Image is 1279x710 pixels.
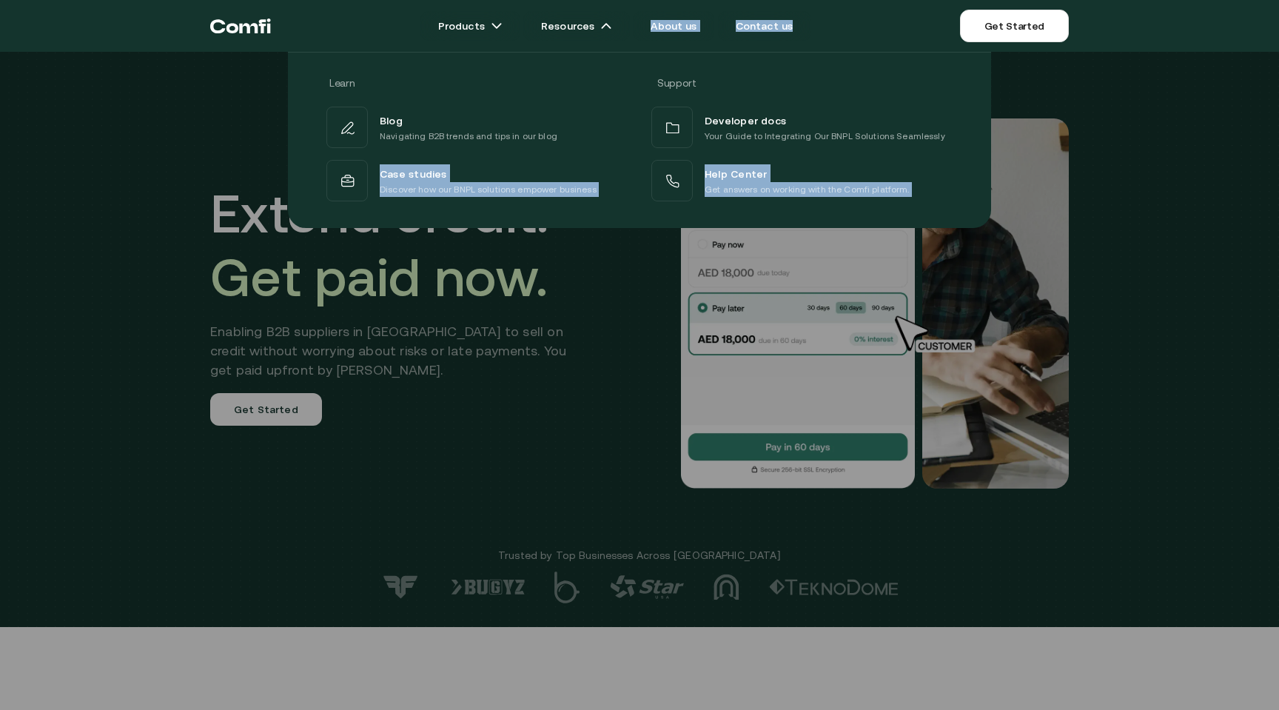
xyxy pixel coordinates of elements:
span: Developer docs [705,111,786,129]
a: Case studiesDiscover how our BNPL solutions empower business [323,157,631,204]
p: Navigating B2B trends and tips in our blog [380,129,557,144]
span: Support [657,77,696,89]
p: Your Guide to Integrating Our BNPL Solutions Seamlessly [705,129,945,144]
img: arrow icons [491,20,503,32]
a: Get Started [960,10,1069,42]
a: Contact us [718,11,811,41]
a: About us [633,11,714,41]
span: Case studies [380,164,447,182]
a: Productsarrow icons [420,11,520,41]
a: Developer docsYour Guide to Integrating Our BNPL Solutions Seamlessly [648,104,956,151]
a: Help CenterGet answers on working with the Comfi platform. [648,157,956,204]
span: Blog [380,111,403,129]
span: Learn [329,77,355,89]
a: BlogNavigating B2B trends and tips in our blog [323,104,631,151]
a: Return to the top of the Comfi home page [210,4,271,48]
p: Discover how our BNPL solutions empower business [380,182,597,197]
p: Get answers on working with the Comfi platform. [705,182,910,197]
span: Help Center [705,164,767,182]
a: Resourcesarrow icons [523,11,630,41]
img: arrow icons [600,20,612,32]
